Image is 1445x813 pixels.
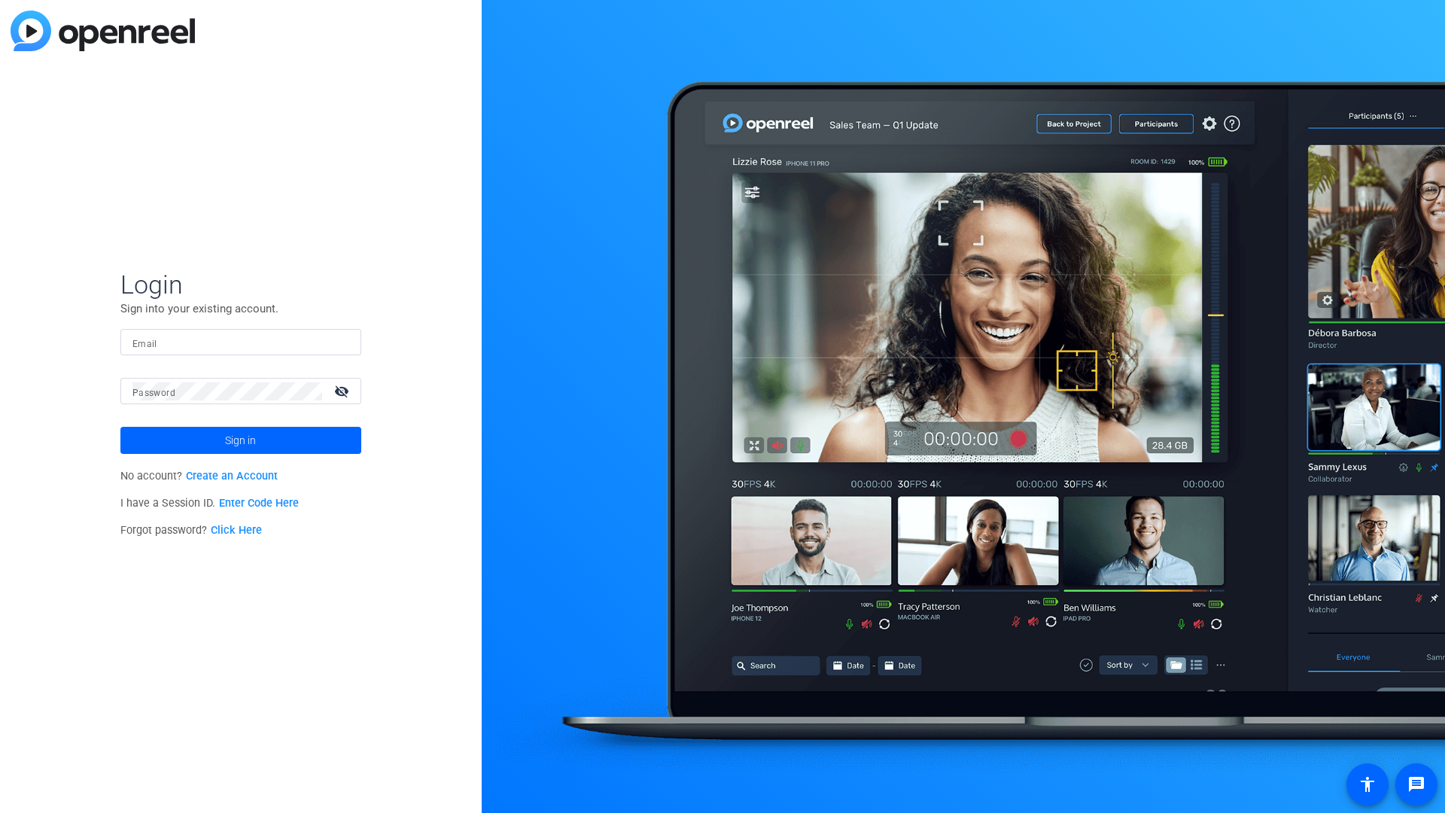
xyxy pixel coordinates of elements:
mat-icon: visibility_off [325,380,361,402]
img: blue-gradient.svg [11,11,195,51]
span: Login [120,269,361,300]
mat-label: Email [132,339,157,349]
a: Click Here [211,524,262,537]
button: Sign in [120,427,361,454]
mat-label: Password [132,388,175,398]
a: Enter Code Here [219,497,299,510]
p: Sign into your existing account. [120,300,361,317]
span: I have a Session ID. [120,497,299,510]
mat-icon: message [1407,775,1425,793]
span: Sign in [225,422,256,459]
span: No account? [120,470,278,483]
mat-icon: accessibility [1358,775,1377,793]
input: Enter Email Address [132,333,349,352]
a: Create an Account [186,470,278,483]
span: Forgot password? [120,524,262,537]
